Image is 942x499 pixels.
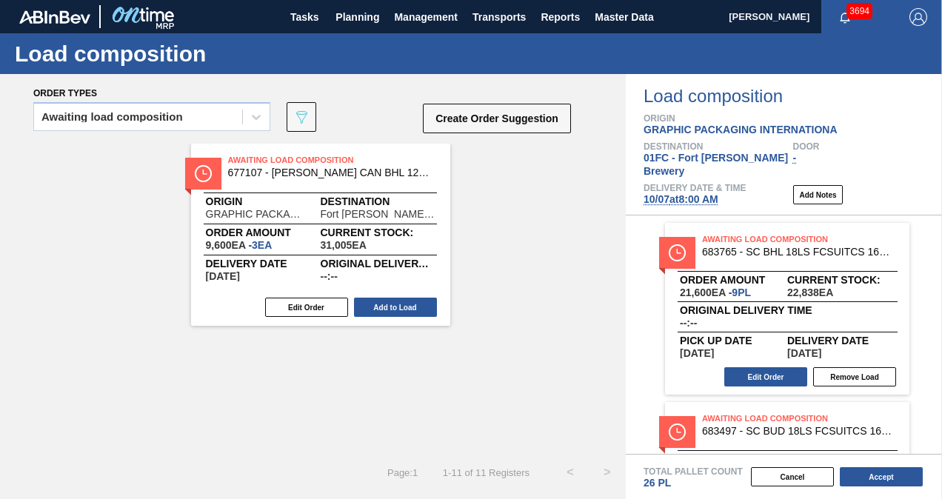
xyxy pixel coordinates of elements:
[15,45,278,62] h1: Load composition
[644,193,718,205] span: 10/07 at 8:00 AM
[288,8,321,26] span: Tasks
[440,467,530,478] span: 1 - 11 of 11 Registers
[206,240,273,250] span: 9,600EA-3EA
[793,185,843,204] button: Add Notes
[821,7,869,27] button: Notifications
[321,197,435,206] span: Destination
[206,228,321,237] span: Order amount
[644,114,942,123] span: Origin
[423,104,571,133] button: Create Order Suggestion
[644,142,793,151] span: Destination
[206,197,321,206] span: Origin
[702,426,898,437] span: 683497 - SC BUD 18LS FCSUITCS 16OZ 0922 BEER GEN
[680,336,787,345] span: Pick up Date
[724,367,807,386] button: Edit Order
[793,152,797,164] span: -
[644,184,746,192] span: Delivery Date & Time
[191,144,450,326] span: statusAwaiting Load Composition677107 - [PERSON_NAME] CAN BHL 12OZ TWNSTK 30/12 CAN 0724OriginGRA...
[680,318,697,328] span: --:--
[644,87,942,105] span: Load composition
[589,454,626,491] button: >
[787,275,895,284] span: Current Stock:
[206,209,306,219] span: GRAPHIC PACKAGING INTERNATIONA
[751,467,834,486] button: Cancel
[702,232,909,247] span: Awaiting Load Composition
[909,8,927,26] img: Logout
[702,247,898,258] span: 683765 - SC BHL 18LS FCSUITCS 16OZ SUPERSUIT UPDA
[552,454,589,491] button: <
[680,275,787,284] span: Order amount
[680,306,895,315] span: Original delivery time
[846,3,872,19] span: 3694
[228,153,435,167] span: Awaiting Load Composition
[669,244,686,261] img: status
[644,152,788,177] span: 01FC - Fort [PERSON_NAME] Brewery
[335,8,379,26] span: Planning
[541,8,580,26] span: Reports
[787,336,895,345] span: Delivery Date
[321,259,435,268] span: Original delivery time
[265,298,348,317] button: Edit Order
[595,8,653,26] span: Master Data
[813,367,896,386] button: Remove Load
[321,228,435,237] span: Current Stock:
[19,10,90,24] img: TNhmsLtSVTkK8tSr43FrP2fwEKptu5GPRR3wAAAABJRU5ErkJggg==
[387,467,418,478] span: Page : 1
[644,124,838,135] span: GRAPHIC PACKAGING INTERNATIONA
[206,271,240,281] span: 09/29/2025
[669,423,686,441] img: status
[787,348,821,358] span: ,10/06/2025,
[702,411,909,426] span: Awaiting Load Composition
[680,287,751,298] span: 21,600EA-9PL
[228,167,435,178] span: 677107 - CARR CAN BHL 12OZ TWNSTK 30/12 CAN 0724
[321,271,338,281] span: --:--
[732,287,751,298] span: 9,PL
[626,215,942,395] span: statusAwaiting Load Composition683765 - SC BHL 18LS FCSUITCS 16OZ SUPERSUIT UPDAOrder amount21,60...
[33,88,97,98] span: Order types
[195,165,212,182] img: status
[41,112,183,122] div: Awaiting load composition
[394,8,458,26] span: Management
[840,467,923,486] button: Accept
[680,348,714,358] span: ,10/03/2025
[252,239,272,251] span: 3,EA
[354,298,437,317] button: Add to Load
[472,8,526,26] span: Transports
[321,240,367,250] span: ,31,005,EA,
[206,259,321,268] span: Delivery Date
[787,287,833,298] span: ,22,838,EA
[321,209,435,219] span: Fort Collins Brewery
